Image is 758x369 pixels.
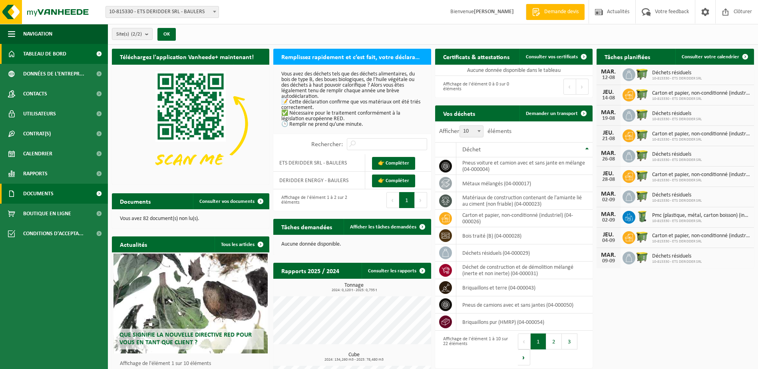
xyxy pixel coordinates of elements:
[277,358,431,362] span: 2024: 134,260 m3 - 2025: 78,480 m3
[601,232,617,238] div: JEU.
[601,116,617,121] div: 19-08
[635,128,649,142] img: WB-1100-HPE-GN-50
[601,109,617,116] div: MAR.
[311,141,343,148] label: Rechercher:
[474,9,514,15] strong: [PERSON_NAME]
[277,288,431,292] span: 2024: 0,120 t - 2025: 0,735 t
[439,333,510,366] div: Affichage de l'élément 1 à 10 sur 22 éléments
[273,172,365,189] td: DERIDDER ENERGY - BAULERS
[601,150,617,157] div: MAR.
[112,65,269,183] img: Download de VHEPlus App
[635,189,649,203] img: WB-1100-HPE-GN-50
[652,151,702,158] span: Déchets résiduels
[23,224,84,244] span: Conditions d'accepta...
[435,105,483,121] h2: Vos déchets
[456,227,593,244] td: bois traité (B) (04-000028)
[23,44,66,64] span: Tableau de bord
[601,157,617,162] div: 26-08
[23,64,84,84] span: Données de l'entrepr...
[23,204,71,224] span: Boutique en ligne
[372,157,415,170] a: 👉 Compléter
[601,75,617,81] div: 12-08
[601,211,617,218] div: MAR.
[362,263,430,279] a: Consulter les rapports
[23,24,52,44] span: Navigation
[106,6,219,18] span: 10-815330 - ETS DERIDDER SRL - BAULERS
[526,54,578,60] span: Consulter vos certificats
[601,89,617,95] div: JEU.
[652,97,750,101] span: 10-815330 - ETS DERIDDER SRL
[601,191,617,197] div: MAR.
[116,28,142,40] span: Site(s)
[635,210,649,223] img: WB-0240-HPE-GN-50
[23,184,54,204] span: Documents
[675,49,753,65] a: Consulter votre calendrier
[460,125,483,137] span: 10
[112,49,262,64] h2: Téléchargez l'application Vanheede+ maintenant!
[652,219,750,224] span: 10-815330 - ETS DERIDDER SRL
[386,192,399,208] button: Previous
[120,361,265,367] p: Affichage de l'élément 1 sur 10 éléments
[652,158,702,163] span: 10-815330 - ETS DERIDDER SRL
[435,49,517,64] h2: Certificats & attestations
[519,49,592,65] a: Consulter vos certificats
[597,49,658,64] h2: Tâches planifiées
[652,212,750,219] span: Pmc (plastique, métal, carton boisson) (industriel)
[399,192,415,208] button: 1
[652,239,750,244] span: 10-815330 - ETS DERIDDER SRL
[456,296,593,313] td: pneus de camions avec et sans jantes (04-000050)
[576,79,589,95] button: Next
[682,54,739,60] span: Consulter votre calendrier
[652,233,750,239] span: Carton et papier, non-conditionné (industriel)
[635,67,649,81] img: WB-1100-HPE-GN-50
[456,175,593,192] td: métaux mélangés (04-000017)
[157,28,176,41] button: OK
[350,224,416,230] span: Afficher les tâches demandées
[23,104,56,124] span: Utilisateurs
[23,84,47,104] span: Contacts
[652,90,750,97] span: Carton et papier, non-conditionné (industriel)
[652,172,750,178] span: Carton et papier, non-conditionné (industriel)
[518,349,530,365] button: Next
[519,105,592,121] a: Demander un transport
[372,175,415,187] a: 👉 Compléter
[601,136,617,142] div: 21-08
[120,216,261,222] p: Vous avez 82 document(s) non lu(s).
[601,95,617,101] div: 14-08
[273,49,431,64] h2: Remplissez rapidement et c’est fait, votre déclaration RED pour 2025
[652,111,702,117] span: Déchets résiduels
[542,8,581,16] span: Demande devis
[563,79,576,95] button: Previous
[652,117,702,122] span: 10-815330 - ETS DERIDDER SRL
[601,171,617,177] div: JEU.
[635,108,649,121] img: WB-1100-HPE-GN-50
[518,333,531,349] button: Previous
[23,144,52,164] span: Calendrier
[652,260,702,264] span: 10-815330 - ETS DERIDDER SRL
[601,252,617,258] div: MAR.
[652,192,702,198] span: Déchets résiduels
[415,192,427,208] button: Next
[456,157,593,175] td: pneus voiture et camion avec et sans jante en mélange (04-000004)
[652,178,750,183] span: 10-815330 - ETS DERIDDER SRL
[652,76,702,81] span: 10-815330 - ETS DERIDDER SRL
[562,333,577,349] button: 3
[652,137,750,142] span: 10-815330 - ETS DERIDDER SRL
[277,191,348,209] div: Affichage de l'élément 1 à 2 sur 2 éléments
[526,4,585,20] a: Demande devis
[281,71,423,127] p: Vous avez des déchets tels que des déchets alimentaires, du bois de type B, des boues biologiques...
[131,32,142,37] count: (2/2)
[456,192,593,210] td: matériaux de construction contenant de l'amiante lié au ciment (non friable) (04-000023)
[601,218,617,223] div: 02-09
[112,28,153,40] button: Site(s)(2/2)
[462,147,481,153] span: Déchet
[439,78,510,95] div: Affichage de l'élément 0 à 0 sur 0 éléments
[601,258,617,264] div: 09-09
[277,283,431,292] h3: Tonnage
[199,199,255,204] span: Consulter vos documents
[112,193,159,209] h2: Documents
[526,111,578,116] span: Demander un transport
[119,332,252,346] span: Que signifie la nouvelle directive RED pour vous en tant que client ?
[435,65,593,76] td: Aucune donnée disponible dans le tableau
